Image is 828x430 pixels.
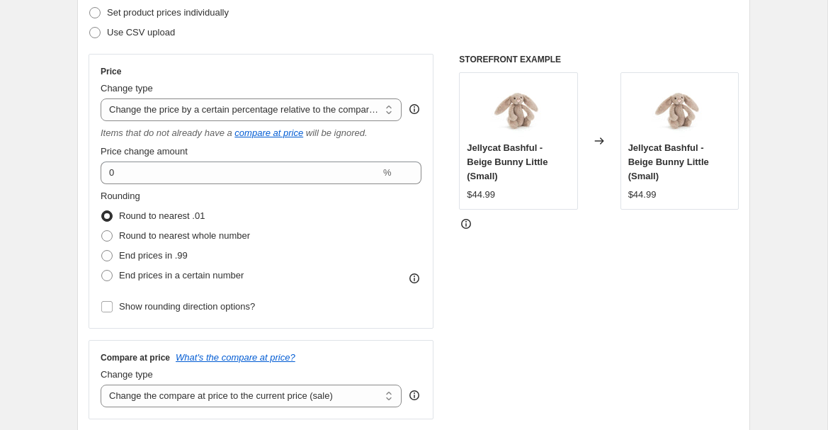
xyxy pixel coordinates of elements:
input: -20 [101,162,380,184]
button: compare at price [234,128,303,138]
span: % [383,167,392,178]
i: Items that do not already have a [101,128,232,138]
span: Change type [101,369,153,380]
span: Jellycat Bashful - Beige Bunny Little (Small) [628,142,709,181]
span: Round to nearest whole number [119,230,250,241]
span: End prices in a certain number [119,270,244,281]
button: What's the compare at price? [176,352,295,363]
img: jellycat-bashful-beige-bunny-small-soft-toy-jellycat-638878_80x.jpg [651,80,708,137]
h3: Price [101,66,121,77]
span: Show rounding direction options? [119,301,255,312]
div: $44.99 [467,188,495,202]
div: help [407,388,421,402]
i: will be ignored. [306,128,368,138]
h3: Compare at price [101,352,170,363]
span: Jellycat Bashful - Beige Bunny Little (Small) [467,142,548,181]
div: help [407,102,421,116]
span: Price change amount [101,146,188,157]
span: Use CSV upload [107,27,175,38]
div: $44.99 [628,188,657,202]
span: Change type [101,83,153,94]
span: Rounding [101,191,140,201]
span: Round to nearest .01 [119,210,205,221]
img: jellycat-bashful-beige-bunny-small-soft-toy-jellycat-638878_80x.jpg [490,80,547,137]
span: Set product prices individually [107,7,229,18]
span: End prices in .99 [119,250,188,261]
h6: STOREFRONT EXAMPLE [459,54,739,65]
